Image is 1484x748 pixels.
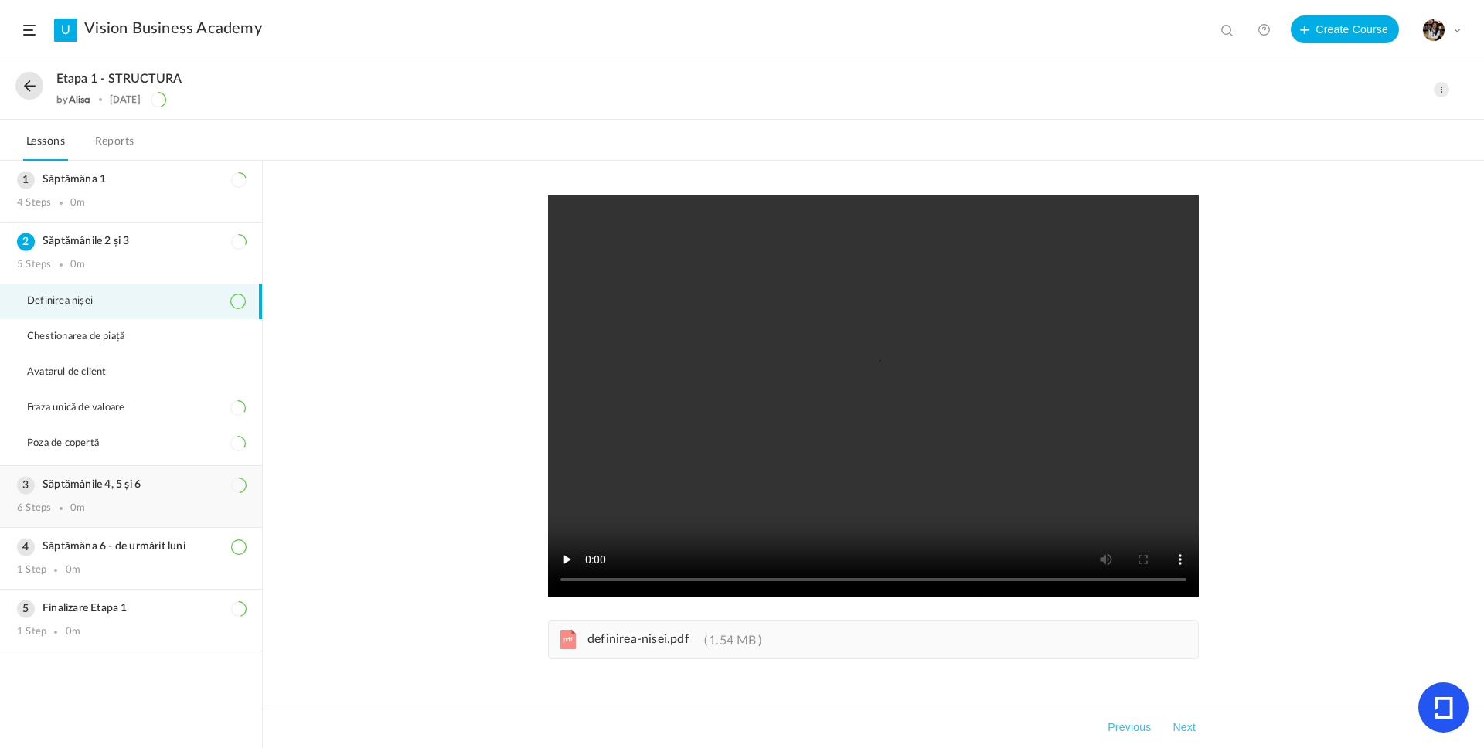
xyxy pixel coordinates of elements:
h3: Săptămânile 4, 5 și 6 [17,478,245,491]
button: Next [1169,718,1199,736]
a: U [54,19,77,42]
span: Chestionarea de piață [27,331,144,343]
div: 1 Step [17,626,46,638]
span: definirea-nisei.pdf [587,633,689,645]
span: Definirea nișei [27,295,112,308]
button: Previous [1104,718,1154,736]
cite: pdf [560,630,576,650]
h3: Săptămânile 2 și 3 [17,235,245,248]
a: Alisa [69,93,91,105]
div: 0m [66,564,80,576]
div: 6 Steps [17,502,51,515]
div: 0m [70,502,85,515]
a: Lessons [23,131,68,161]
a: Vision Business Academy [84,19,262,38]
div: 0m [70,197,85,209]
span: 1.54 MB [704,634,761,647]
span: Etapa 1 - STRUCTURA [56,72,182,87]
div: [DATE] [110,94,141,105]
span: Poza de copertă [27,437,118,450]
div: 1 Step [17,564,46,576]
span: Fraza unică de valoare [27,402,144,414]
h3: Săptămâna 6 - de urmărit luni [17,540,245,553]
span: Avatarul de client [27,366,126,379]
h3: Finalizare Etapa 1 [17,602,245,615]
div: by [56,94,90,105]
a: Reports [92,131,138,161]
div: 0m [70,259,85,271]
button: Create Course [1291,15,1399,43]
div: 4 Steps [17,197,51,209]
div: 5 Steps [17,259,51,271]
img: tempimagehs7pti.png [1423,19,1445,41]
h3: Săptămâna 1 [17,173,245,186]
div: 0m [66,626,80,638]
